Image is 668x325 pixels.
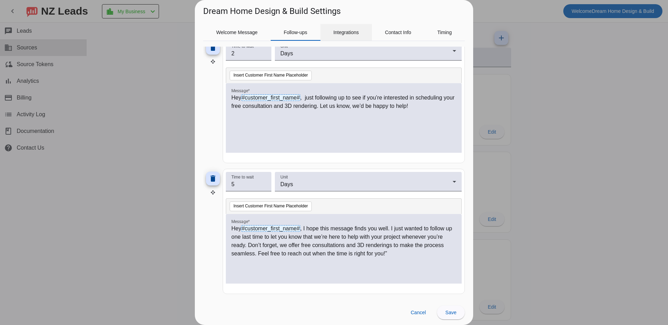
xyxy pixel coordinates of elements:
[284,30,307,35] span: Follow-ups
[231,224,456,258] p: Hey , I hope this message finds you well. I just wanted to follow up one last time to let you kno...
[209,174,217,183] mat-icon: delete
[280,175,288,180] mat-label: Unit
[230,71,312,80] button: Insert Customer First Name Placeholder
[385,30,411,35] span: Contact Info
[231,94,456,110] p: Hey , just following up to see if you’re interested in scheduling your free consultation and 3D r...
[241,225,300,232] span: #customer_first_name#
[437,30,452,35] span: Timing
[280,50,293,56] span: Days
[445,310,456,315] span: Save
[231,44,254,49] mat-label: Time to wait
[231,175,254,180] mat-label: Time to wait
[437,306,465,319] button: Save
[209,43,217,52] mat-icon: delete
[203,6,341,17] h1: Dream Home Design & Build Settings
[241,94,300,101] span: #customer_first_name#
[216,30,258,35] span: Welcome Message
[411,310,426,315] span: Cancel
[333,30,359,35] span: Integrations
[230,201,312,211] button: Insert Customer First Name Placeholder
[280,181,293,187] span: Days
[280,44,288,49] mat-label: Unit
[405,306,431,319] button: Cancel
